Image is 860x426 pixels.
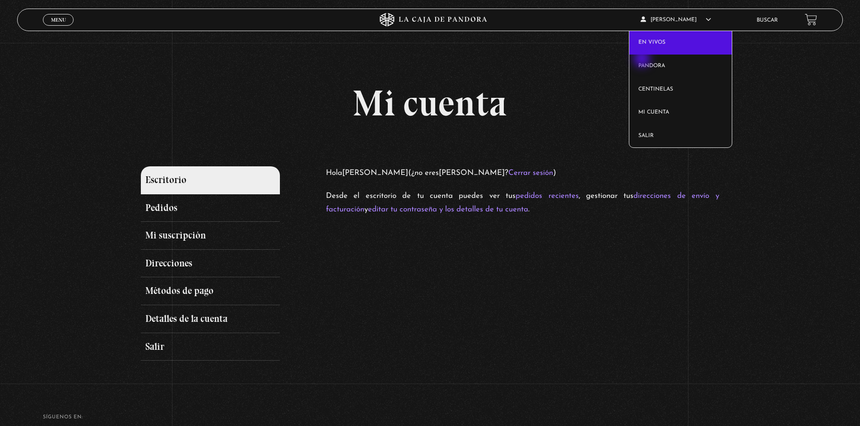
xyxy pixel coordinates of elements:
[326,166,719,180] p: Hola (¿no eres ? )
[516,192,578,200] a: pedidos recientes
[629,31,732,55] a: En vivos
[141,277,279,305] a: Métodos de pago
[43,415,817,420] h4: SÍguenos en:
[368,206,528,213] a: editar tu contraseña y los detalles de tu cuenta
[141,194,279,222] a: Pedidos
[141,333,279,361] a: Salir
[508,169,553,177] a: Cerrar sesión
[141,222,279,250] a: Mi suscripción
[757,18,778,23] a: Buscar
[141,85,719,121] h1: Mi cuenta
[629,101,732,124] a: Mi cuenta
[342,169,408,177] strong: [PERSON_NAME]
[141,250,279,278] a: Direcciones
[141,166,279,194] a: Escritorio
[326,192,719,214] a: direcciones de envío y facturación
[629,78,732,101] a: Centinelas
[629,124,732,148] a: Salir
[439,169,505,177] strong: [PERSON_NAME]
[141,305,279,333] a: Detalles de la cuenta
[48,25,69,31] span: Cerrar
[326,189,719,217] p: Desde el escritorio de tu cuenta puedes ver tus , gestionar tus y .
[51,17,66,23] span: Menu
[141,166,314,361] nav: Páginas de cuenta
[641,17,711,23] span: [PERSON_NAME]
[629,55,732,78] a: Pandora
[805,14,817,26] a: View your shopping cart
